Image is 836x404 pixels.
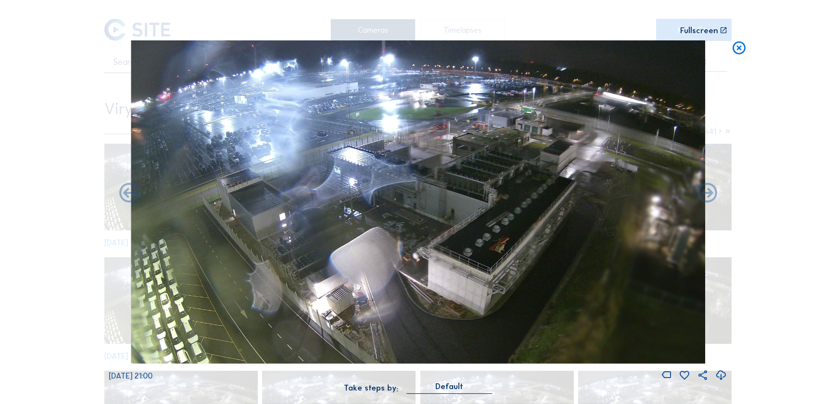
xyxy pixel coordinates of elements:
i: Back [696,182,719,205]
div: Fullscreen [680,26,718,34]
div: Default [407,382,492,393]
span: [DATE] 21:00 [109,371,152,380]
img: Image [131,40,706,364]
div: Take steps by: [344,384,398,391]
i: Forward [117,182,141,205]
div: Default [435,382,463,391]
